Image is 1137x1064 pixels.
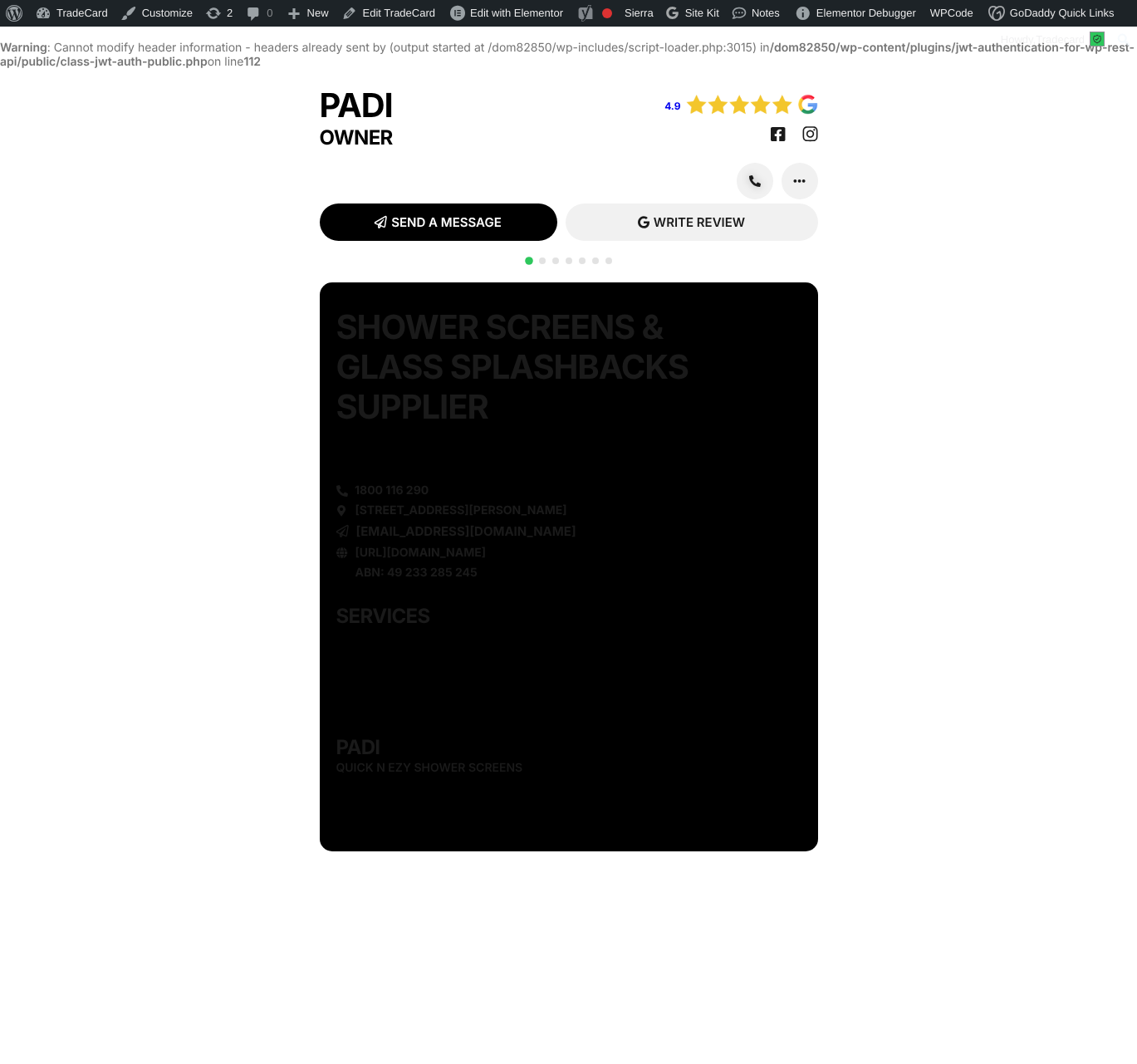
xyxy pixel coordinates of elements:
a: 53 Shelton Crescent, Noble Park North, VIC 3174 [336,505,348,517]
span: WRITE REVIEW [654,216,745,228]
h2: Padi [320,86,569,125]
div: 1 / 7 [320,282,818,1018]
span: Go to slide 1 [525,257,533,265]
span: Go to slide 5 [579,257,586,264]
span: ABN: 49 233 285 245 [355,566,478,580]
h2: Shower Screens & Glass Splashbacks Supplier [336,307,764,427]
a: 4.9 [664,100,680,112]
a: WRITE REVIEW [566,203,818,241]
span: 1800 116 290 [350,485,429,497]
b: 112 [244,55,262,69]
h6: Quick N Ezy Shower Screens [336,760,601,777]
span: [EMAIL_ADDRESS][DOMAIN_NAME] [356,525,576,537]
span: Go to slide 3 [552,257,559,264]
span: Site Kit [685,7,719,19]
div: Focus keyphrase not set [602,8,612,18]
span: Go to slide 4 [566,257,572,264]
a: Howdy, [995,27,1111,53]
span: Go to slide 2 [539,257,546,264]
a: 1800 116 290 [336,485,801,497]
h3: Owner [320,125,569,150]
span: Go to slide 7 [605,257,612,264]
h3: SERVICES [336,604,601,629]
a: https://www.quicknezy.com [336,547,348,559]
a: [URL][DOMAIN_NAME] [355,546,487,560]
span: Go to slide 6 [592,257,599,264]
span: Tradecard [1036,33,1085,46]
a: [STREET_ADDRESS][PERSON_NAME] [355,503,567,517]
span: Edit with Elementor [470,7,563,19]
a: [EMAIL_ADDRESS][DOMAIN_NAME] [336,525,576,537]
h4: [GEOGRAPHIC_DATA] [336,427,764,452]
a: SEND A MESSAGE [320,203,557,241]
div: Frameless Shower Screens; Semi-Frameless Shower Screens; Framed Shower Screens; Kitchen Glass Spl... [336,637,801,678]
span: SEND A MESSAGE [391,216,501,228]
h3: Padi [336,735,601,760]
